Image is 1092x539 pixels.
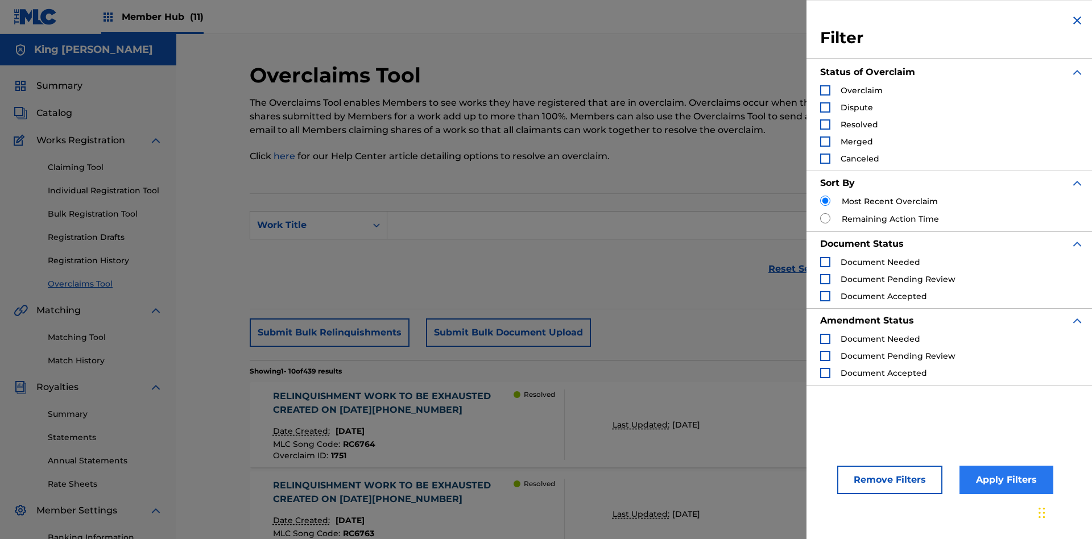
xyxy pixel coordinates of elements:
[250,96,842,137] p: The Overclaims Tool enables Members to see works they have registered that are in overclaim. Over...
[48,208,163,220] a: Bulk Registration Tool
[343,528,374,538] span: RC6763
[36,79,82,93] span: Summary
[36,380,78,394] span: Royalties
[842,213,939,225] label: Remaining Action Time
[250,63,427,88] h2: Overclaims Tool
[250,382,1019,467] a: RELINQUISHMENT WORK TO BE EXHAUSTED CREATED ON [DATE][PHONE_NUMBER]Date Created:[DATE]MLC Song Co...
[48,478,163,490] a: Rate Sheets
[331,450,346,461] span: 1751
[48,255,163,267] a: Registration History
[820,315,914,326] strong: Amendment Status
[48,231,163,243] a: Registration Drafts
[273,515,333,526] p: Date Created:
[672,509,700,519] span: [DATE]
[36,106,72,120] span: Catalog
[250,318,409,347] button: Submit Bulk Relinquishments
[48,331,163,343] a: Matching Tool
[250,366,342,376] p: Showing 1 - 10 of 439 results
[14,79,82,93] a: SummarySummary
[257,218,359,232] div: Work Title
[1039,496,1045,530] div: Drag
[1070,314,1084,327] img: expand
[426,318,591,347] button: Submit Bulk Document Upload
[613,419,672,431] p: Last Updated:
[48,455,163,467] a: Annual Statements
[820,238,904,249] strong: Document Status
[841,368,927,378] span: Document Accepted
[14,304,28,317] img: Matching
[336,426,365,436] span: [DATE]
[273,439,343,449] span: MLC Song Code :
[190,11,204,22] span: (11)
[48,355,163,367] a: Match History
[36,504,117,517] span: Member Settings
[959,466,1053,494] button: Apply Filters
[672,420,700,430] span: [DATE]
[101,10,115,24] img: Top Rightsholders
[841,351,955,361] span: Document Pending Review
[273,425,333,437] p: Date Created:
[48,278,163,290] a: Overclaims Tool
[34,43,153,56] h5: King McTesterson
[273,389,514,417] div: RELINQUISHMENT WORK TO BE EXHAUSTED CREATED ON [DATE][PHONE_NUMBER]
[841,102,873,113] span: Dispute
[149,134,163,147] img: expand
[122,10,204,23] span: Member Hub
[14,380,27,394] img: Royalties
[14,43,27,57] img: Accounts
[273,450,331,461] span: Overclaim ID :
[837,466,942,494] button: Remove Filters
[48,161,163,173] a: Claiming Tool
[842,196,938,208] label: Most Recent Overclaim
[841,334,920,344] span: Document Needed
[149,504,163,517] img: expand
[48,432,163,443] a: Statements
[763,256,837,281] a: Reset Search
[841,154,879,164] span: Canceled
[250,211,1019,292] form: Search Form
[1070,176,1084,190] img: expand
[250,150,842,163] p: Click for our Help Center article detailing options to resolve an overclaim.
[14,134,28,147] img: Works Registration
[613,508,672,520] p: Last Updated:
[273,479,514,506] div: RELINQUISHMENT WORK TO BE EXHAUSTED CREATED ON [DATE][PHONE_NUMBER]
[1035,484,1092,539] iframe: Chat Widget
[36,134,125,147] span: Works Registration
[336,515,365,525] span: [DATE]
[14,504,27,517] img: Member Settings
[1070,65,1084,79] img: expand
[524,389,555,400] p: Resolved
[524,479,555,489] p: Resolved
[841,291,927,301] span: Document Accepted
[841,257,920,267] span: Document Needed
[274,151,297,161] a: here
[820,67,915,77] strong: Status of Overclaim
[48,185,163,197] a: Individual Registration Tool
[273,528,343,538] span: MLC Song Code :
[841,274,955,284] span: Document Pending Review
[1070,14,1084,27] img: close
[36,304,81,317] span: Matching
[48,408,163,420] a: Summary
[14,9,57,25] img: MLC Logo
[14,106,27,120] img: Catalog
[841,119,878,130] span: Resolved
[841,85,883,96] span: Overclaim
[149,380,163,394] img: expand
[820,28,1084,48] h3: Filter
[820,177,855,188] strong: Sort By
[14,79,27,93] img: Summary
[149,304,163,317] img: expand
[1070,237,1084,251] img: expand
[343,439,375,449] span: RC6764
[841,136,873,147] span: Merged
[14,106,72,120] a: CatalogCatalog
